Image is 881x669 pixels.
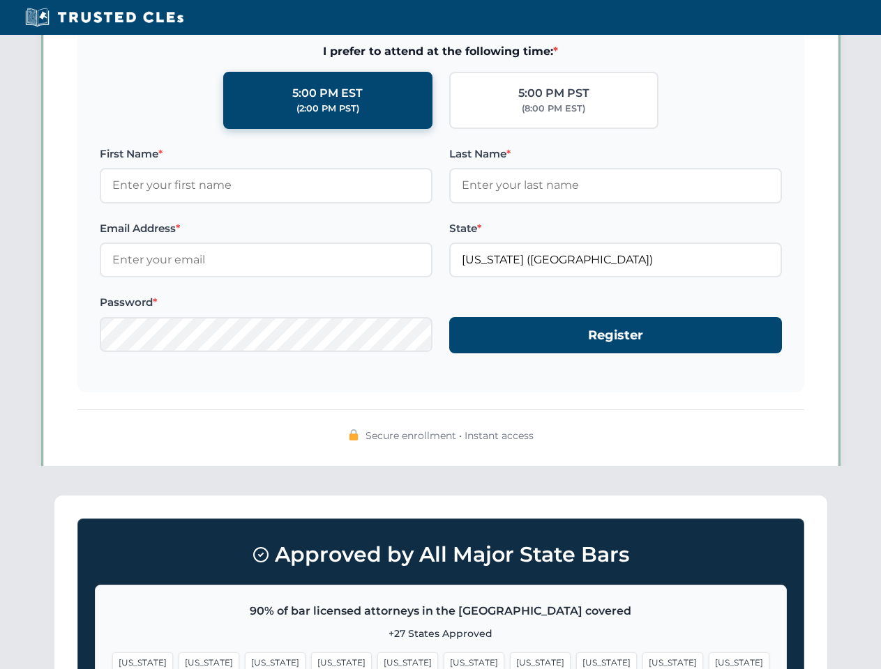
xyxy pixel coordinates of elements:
[348,429,359,440] img: 🔒
[449,317,782,354] button: Register
[112,602,769,620] p: 90% of bar licensed attorneys in the [GEOGRAPHIC_DATA] covered
[95,536,787,574] h3: Approved by All Major State Bars
[100,146,432,162] label: First Name
[100,220,432,237] label: Email Address
[100,294,432,311] label: Password
[522,102,585,116] div: (8:00 PM EST)
[449,243,782,277] input: California (CA)
[100,243,432,277] input: Enter your email
[366,428,534,443] span: Secure enrollment • Instant access
[100,43,782,61] span: I prefer to attend at the following time:
[296,102,359,116] div: (2:00 PM PST)
[100,168,432,203] input: Enter your first name
[292,84,363,102] div: 5:00 PM EST
[21,7,188,28] img: Trusted CLEs
[518,84,589,102] div: 5:00 PM PST
[449,220,782,237] label: State
[449,146,782,162] label: Last Name
[449,168,782,203] input: Enter your last name
[112,626,769,641] p: +27 States Approved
